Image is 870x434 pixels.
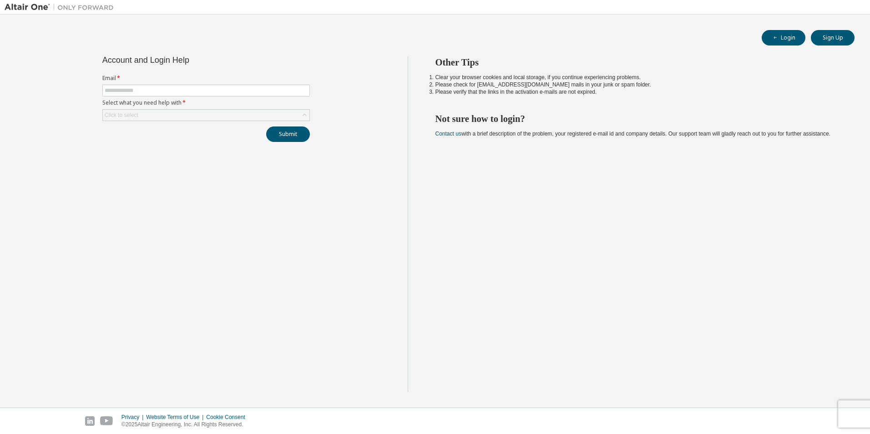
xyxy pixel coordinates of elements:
a: Contact us [435,131,461,137]
div: Privacy [121,414,146,421]
p: © 2025 Altair Engineering, Inc. All Rights Reserved. [121,421,251,429]
span: with a brief description of the problem, your registered e-mail id and company details. Our suppo... [435,131,830,137]
h2: Not sure how to login? [435,113,839,125]
div: Click to select [103,110,309,121]
div: Cookie Consent [206,414,250,421]
label: Email [102,75,310,82]
img: Altair One [5,3,118,12]
button: Sign Up [811,30,855,45]
label: Select what you need help with [102,99,310,106]
div: Website Terms of Use [146,414,206,421]
img: linkedin.svg [85,416,95,426]
button: Login [762,30,805,45]
div: Account and Login Help [102,56,268,64]
li: Please check for [EMAIL_ADDRESS][DOMAIN_NAME] mails in your junk or spam folder. [435,81,839,88]
img: youtube.svg [100,416,113,426]
li: Please verify that the links in the activation e-mails are not expired. [435,88,839,96]
div: Click to select [105,111,138,119]
li: Clear your browser cookies and local storage, if you continue experiencing problems. [435,74,839,81]
h2: Other Tips [435,56,839,68]
button: Submit [266,126,310,142]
